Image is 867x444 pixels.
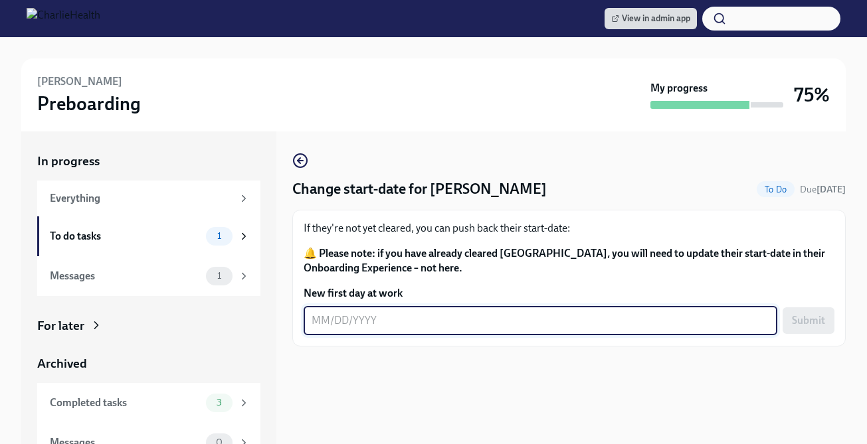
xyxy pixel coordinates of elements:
p: If they're not yet cleared, you can push back their start-date: [304,221,834,236]
a: Messages1 [37,256,260,296]
a: To do tasks1 [37,216,260,256]
div: For later [37,317,84,334]
h4: Change start-date for [PERSON_NAME] [292,179,547,199]
a: For later [37,317,260,334]
span: 3 [209,398,230,407]
div: To do tasks [50,229,201,244]
div: Completed tasks [50,396,201,410]
span: View in admin app [611,12,690,25]
div: Everything [50,191,233,206]
label: New first day at work [304,286,834,301]
span: August 18th, 2025 08:00 [800,183,846,196]
div: Messages [50,269,201,283]
span: Due [800,184,846,195]
a: Everything [37,181,260,216]
strong: 🔔 Please note: if you have already cleared [GEOGRAPHIC_DATA], you will need to update their start... [304,247,825,274]
span: 1 [209,231,229,241]
img: CharlieHealth [27,8,100,29]
span: 1 [209,271,229,281]
span: To Do [757,185,795,194]
h6: [PERSON_NAME] [37,74,122,89]
strong: My progress [650,81,708,96]
strong: [DATE] [817,184,846,195]
a: Archived [37,355,260,372]
h3: Preboarding [37,92,141,115]
a: Completed tasks3 [37,383,260,423]
a: In progress [37,153,260,170]
h3: 75% [794,83,830,107]
a: View in admin app [605,8,697,29]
